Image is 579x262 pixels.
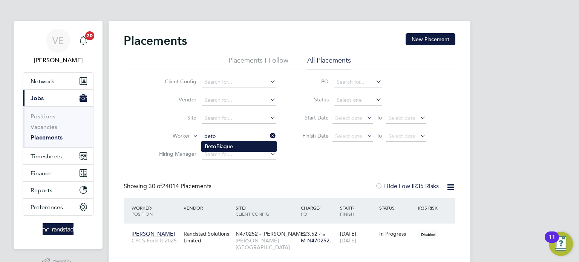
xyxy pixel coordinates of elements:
[236,205,269,217] span: / Client Config
[334,77,382,87] input: Search for...
[549,232,573,256] button: Open Resource Center, 11 new notifications
[153,114,196,121] label: Site
[406,33,455,45] button: New Placement
[234,201,299,221] div: Site
[374,131,384,141] span: To
[31,187,52,194] span: Reports
[130,226,455,233] a: [PERSON_NAME]CPCS Forklift 2025Randstad Solutions LimitedN470252 - [PERSON_NAME][PERSON_NAME] - [...
[31,78,54,85] span: Network
[31,134,63,141] a: Placements
[31,113,55,120] a: Positions
[319,231,325,237] span: / hr
[31,123,57,130] a: Vacancies
[76,29,91,53] a: 20
[295,96,329,103] label: Status
[228,56,288,69] li: Placements I Follow
[23,29,93,65] a: VE[PERSON_NAME]
[236,237,297,251] span: [PERSON_NAME] - [GEOGRAPHIC_DATA]
[388,133,415,139] span: Select date
[202,77,276,87] input: Search for...
[31,95,44,102] span: Jobs
[236,230,306,237] span: N470252 - [PERSON_NAME]
[153,96,196,103] label: Vendor
[85,31,94,40] span: 20
[416,201,442,215] div: IR35 Risk
[334,95,382,106] input: Select one
[295,132,329,139] label: Finish Date
[375,182,439,190] label: Hide Low IR35 Risks
[182,227,234,248] div: Randstad Solutions Limited
[147,132,190,140] label: Worker
[43,223,74,235] img: randstad-logo-retina.png
[202,131,276,142] input: Search for...
[132,230,175,237] span: [PERSON_NAME]
[130,201,182,221] div: Worker
[388,115,415,121] span: Select date
[124,182,213,190] div: Showing
[379,230,415,237] div: In Progress
[124,33,187,48] h2: Placements
[23,182,93,198] button: Reports
[307,56,351,69] li: All Placements
[23,223,93,235] a: Go to home page
[52,36,64,46] span: VE
[153,78,196,85] label: Client Config
[149,182,162,190] span: 30 of
[299,201,338,221] div: Charge
[23,90,93,106] button: Jobs
[374,113,384,123] span: To
[23,148,93,164] button: Timesheets
[23,106,93,147] div: Jobs
[301,205,320,217] span: / PO
[202,95,276,106] input: Search for...
[335,133,362,139] span: Select date
[202,149,276,160] input: Search for...
[31,204,63,211] span: Preferences
[295,78,329,85] label: PO
[301,230,317,237] span: £23.52
[31,153,62,160] span: Timesheets
[202,141,276,152] li: Biague
[340,237,356,244] span: [DATE]
[340,205,354,217] span: / Finish
[335,115,362,121] span: Select date
[23,73,93,89] button: Network
[301,237,335,244] span: M-N470252…
[31,170,52,177] span: Finance
[182,201,234,215] div: Vendor
[338,201,377,221] div: Start
[205,143,216,150] b: Beto
[153,150,196,157] label: Hiring Manager
[295,114,329,121] label: Start Date
[23,199,93,215] button: Preferences
[23,56,93,65] span: Vicky Egan
[418,230,438,239] span: Disabled
[338,227,377,248] div: [DATE]
[149,182,211,190] span: 24014 Placements
[23,165,93,181] button: Finance
[132,205,153,217] span: / Position
[14,21,103,249] nav: Main navigation
[132,237,180,244] span: CPCS Forklift 2025
[202,113,276,124] input: Search for...
[377,201,417,215] div: Status
[548,237,555,247] div: 11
